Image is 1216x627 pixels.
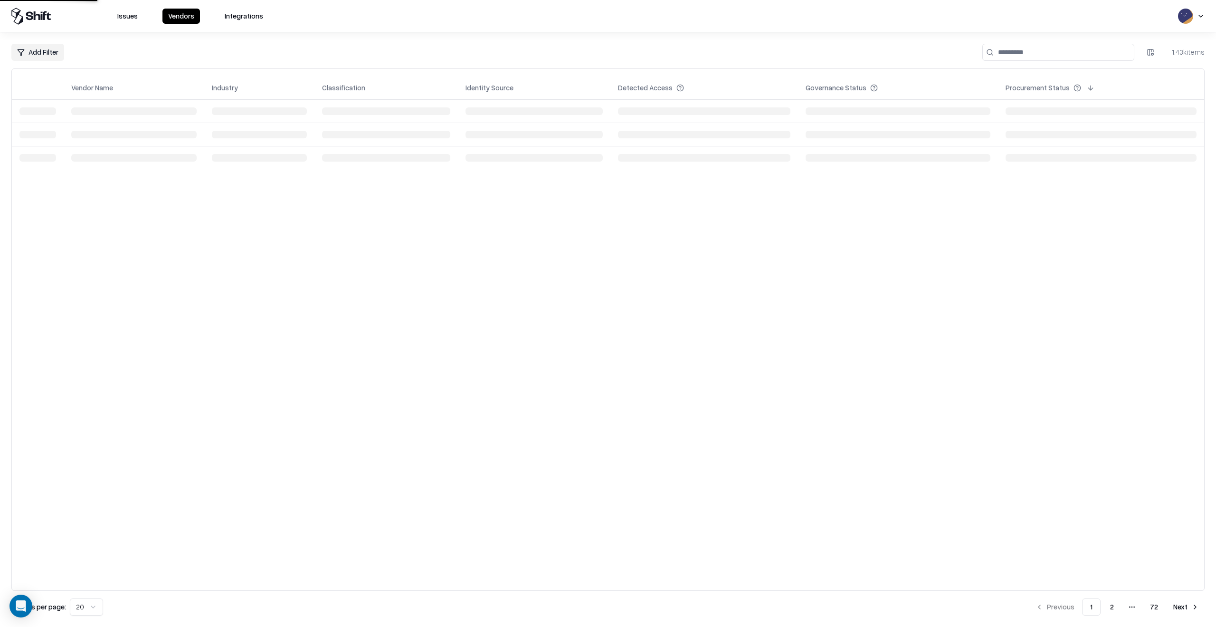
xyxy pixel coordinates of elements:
div: Vendor Name [71,83,113,93]
button: Issues [112,9,143,24]
button: 2 [1102,598,1121,616]
button: Integrations [219,9,269,24]
div: Classification [322,83,365,93]
div: Industry [212,83,238,93]
button: 1 [1082,598,1101,616]
div: Identity Source [465,83,513,93]
div: Open Intercom Messenger [9,595,32,617]
div: Detected Access [618,83,673,93]
button: Vendors [162,9,200,24]
button: 72 [1142,598,1166,616]
div: 1.43k items [1167,47,1205,57]
nav: pagination [1030,598,1205,616]
button: Next [1168,598,1205,616]
div: Procurement Status [1006,83,1070,93]
p: Results per page: [11,602,66,612]
div: Governance Status [806,83,866,93]
button: Add Filter [11,44,64,61]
